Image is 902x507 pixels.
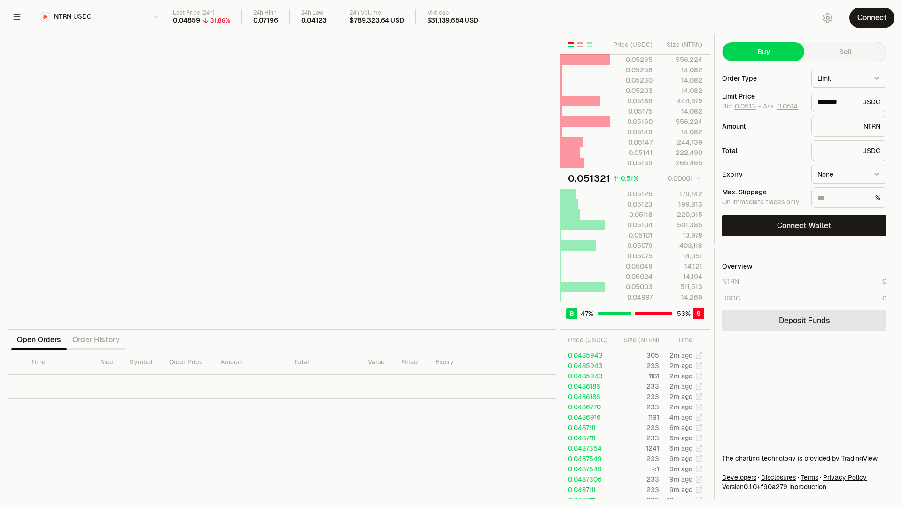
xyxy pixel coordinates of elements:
[661,96,702,106] div: 444,979
[811,92,886,112] div: USDC
[11,330,67,349] button: Open Orders
[761,473,796,482] a: Disclosures
[210,17,230,24] div: 31.86%
[763,102,799,111] span: Ask
[560,361,612,371] td: 0.0485943
[661,117,702,126] div: 556,224
[586,41,593,48] button: Show Buy Orders Only
[569,309,574,318] span: B
[560,402,612,412] td: 0.0486770
[162,350,213,375] th: Order Price
[560,392,612,402] td: 0.0486186
[350,16,404,25] div: $789,323.64 USD
[696,309,701,318] span: S
[560,412,612,422] td: 0.0486916
[734,102,756,110] button: 0.0513
[611,292,653,302] div: 0.04997
[661,282,702,292] div: 511,513
[611,241,653,250] div: 0.05079
[661,200,702,209] div: 199,813
[722,277,739,286] div: NTRN
[612,381,660,392] td: 233
[611,200,653,209] div: 0.05123
[611,40,653,49] div: Price ( USDC )
[677,309,691,318] span: 53 %
[621,174,638,183] div: 0.51%
[611,210,653,219] div: 0.05118
[576,41,584,48] button: Show Sell Orders Only
[428,350,494,375] th: Expiry
[612,350,660,361] td: 305
[722,453,886,463] div: The charting technology is provided by
[722,189,804,195] div: Max. Slippage
[669,413,692,422] time: 4m ago
[611,282,653,292] div: 0.05003
[811,116,886,137] div: NTRN
[849,8,894,28] button: Connect
[722,482,886,492] div: Version 0.1.0 + in production
[661,220,702,230] div: 501,385
[560,484,612,495] td: 0.0487111
[301,16,327,25] div: 0.04123
[722,75,804,82] div: Order Type
[611,76,653,85] div: 0.05230
[620,335,659,345] div: Size ( NTRN )
[611,127,653,137] div: 0.05149
[612,495,660,505] td: 233
[612,453,660,464] td: 233
[612,474,660,484] td: 233
[612,402,660,412] td: 233
[722,171,804,177] div: Expiry
[661,241,702,250] div: 403,118
[722,93,804,100] div: Limit Price
[253,9,278,16] div: 24h High
[611,272,653,281] div: 0.05024
[567,41,575,48] button: Show Buy and Sell Orders
[560,443,612,453] td: 0.0487354
[611,117,653,126] div: 0.05160
[661,210,702,219] div: 220,015
[669,423,692,432] time: 6m ago
[568,172,610,185] div: 0.051321
[611,96,653,106] div: 0.05186
[611,86,653,95] div: 0.05203
[723,42,804,61] button: Buy
[661,251,702,261] div: 14,051
[16,359,23,366] button: Select all
[360,350,394,375] th: Value
[669,454,692,463] time: 9m ago
[67,330,125,349] button: Order History
[611,107,653,116] div: 0.05175
[811,165,886,184] button: None
[669,403,692,411] time: 2m ago
[669,351,692,360] time: 2m ago
[612,371,660,381] td: 1181
[611,189,653,199] div: 0.05126
[611,251,653,261] div: 0.05075
[669,372,692,380] time: 2m ago
[722,198,804,207] div: On immediate trades only
[560,381,612,392] td: 0.0486186
[661,76,702,85] div: 14,082
[661,40,702,49] div: Size ( NTRN )
[581,309,593,318] span: 47 %
[173,16,200,25] div: 0.04859
[611,65,653,75] div: 0.05258
[612,412,660,422] td: 1191
[811,69,886,88] button: Limit
[612,443,660,453] td: 1241
[560,350,612,361] td: 0.0485943
[73,13,91,21] span: USDC
[811,140,886,161] div: USDC
[560,453,612,464] td: 0.0487549
[8,34,556,325] iframe: Financial Chart
[612,484,660,495] td: 233
[722,473,756,482] a: Developers
[122,350,162,375] th: Symbol
[669,361,692,370] time: 2m ago
[667,496,692,504] time: 10m ago
[811,187,886,208] div: %
[661,107,702,116] div: 14,082
[661,272,702,281] div: 14,194
[882,293,886,303] div: 0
